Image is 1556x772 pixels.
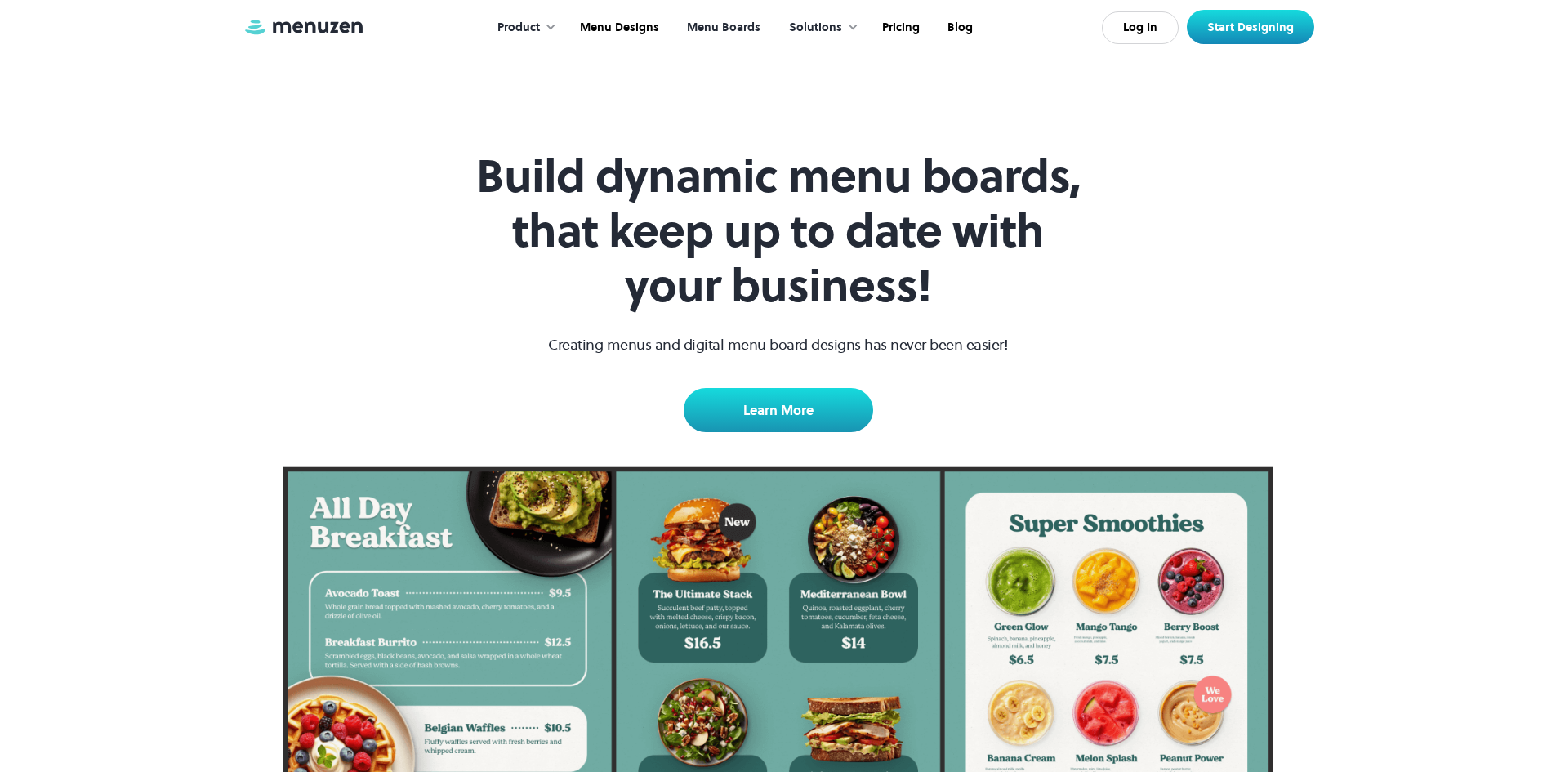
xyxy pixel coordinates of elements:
[497,19,540,37] div: Product
[932,2,985,53] a: Blog
[773,2,867,53] div: Solutions
[867,2,932,53] a: Pricing
[1102,11,1179,44] a: Log In
[671,2,773,53] a: Menu Boards
[548,333,1008,355] p: Creating menus and digital menu board designs has never been easier!
[481,2,564,53] div: Product
[564,2,671,53] a: Menu Designs
[1187,10,1314,44] a: Start Designing
[465,149,1092,314] h1: Build dynamic menu boards, that keep up to date with your business!
[789,19,842,37] div: Solutions
[684,388,873,432] a: Learn More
